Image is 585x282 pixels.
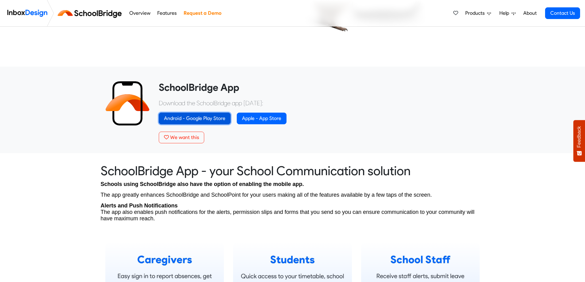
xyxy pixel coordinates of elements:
a: About [521,7,538,19]
span: We want this [170,134,199,140]
a: Apple - App Store [237,113,287,124]
a: Request a Demo [182,7,223,19]
a: Overview [127,7,152,19]
button: Feedback - Show survey [573,120,585,162]
a: Android - Google Play Store [159,113,231,124]
span: The app greatly enhances SchoolBridge and SchoolPoint for your users making all of the features a... [101,192,432,198]
a: Contact Us [545,7,580,19]
strong: Alerts and Push Notifications [101,203,178,209]
p: Download the SchoolBridge app [DATE]: [159,99,480,108]
a: Features [156,7,178,19]
img: schoolbridge logo [57,6,126,21]
span: Products [465,10,487,17]
span: Schools using SchoolBridge also have the option of enabling the mobile app. [101,181,304,187]
a: Products [463,7,493,19]
span: The app also enables push notifications for the alerts, permission slips and forms that you send ... [101,209,475,222]
heading: SchoolBridge App - your School Communication solution [101,163,485,179]
button: We want this [159,132,204,143]
span: Feedback [576,126,582,148]
a: Help [497,7,518,19]
img: 2022_01_13_icon_sb_app.svg [105,81,150,126]
span: Help [499,10,512,17]
heading: SchoolBridge App [159,81,480,94]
